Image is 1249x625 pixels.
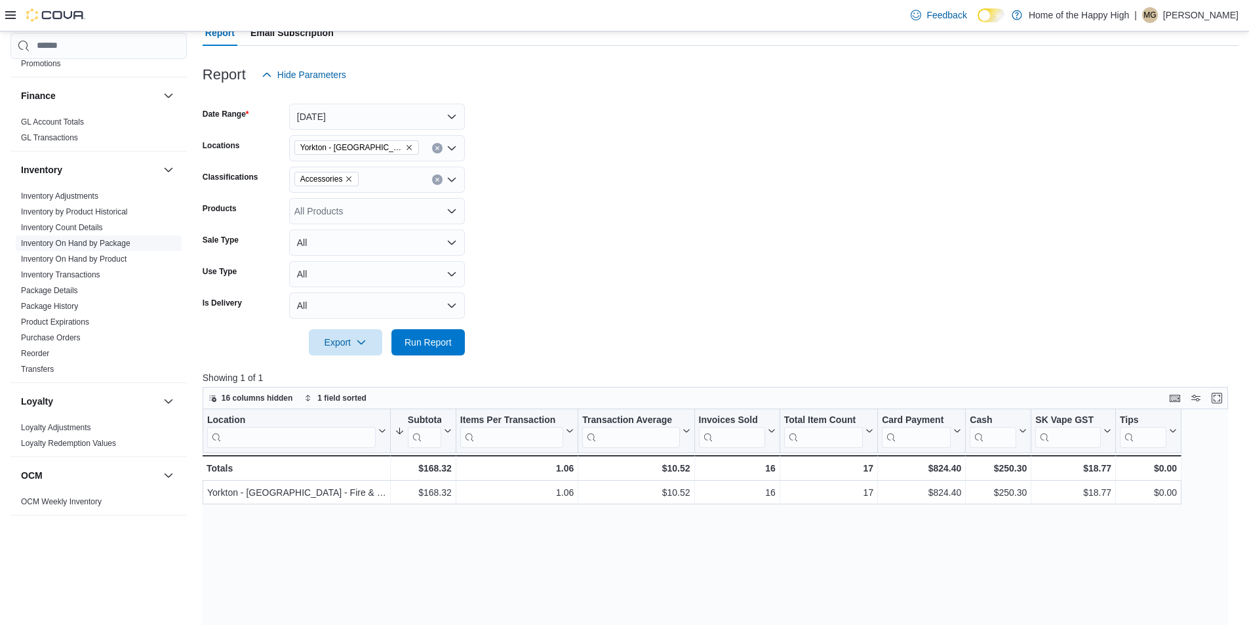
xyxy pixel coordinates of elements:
[21,469,158,482] button: OCM
[161,393,176,409] button: Loyalty
[203,109,249,119] label: Date Range
[970,485,1027,500] div: $250.30
[446,206,457,216] button: Open list of options
[395,414,452,447] button: Subtotal
[345,175,353,183] button: Remove Accessories from selection in this group
[203,371,1239,384] p: Showing 1 of 1
[203,235,239,245] label: Sale Type
[405,144,413,151] button: Remove Yorkton - York Station - Fire & Flower from selection in this group
[784,414,863,447] div: Total Item Count
[698,414,764,447] div: Invoices Sold
[203,67,246,83] h3: Report
[21,132,78,143] span: GL Transactions
[460,485,574,500] div: 1.06
[1035,414,1101,447] div: SK Vape GST
[21,301,78,312] span: Package History
[21,58,61,69] span: Promotions
[21,89,158,102] button: Finance
[289,104,465,130] button: [DATE]
[21,59,61,68] a: Promotions
[317,329,374,355] span: Export
[1142,7,1158,23] div: Machaela Gardner
[432,174,443,185] button: Clear input
[21,117,84,127] a: GL Account Totals
[203,172,258,182] label: Classifications
[698,460,775,476] div: 16
[1035,414,1111,447] button: SK Vape GST
[207,414,376,447] div: Location
[300,141,403,154] span: Yorkton - [GEOGRAPHIC_DATA] - Fire & Flower
[21,270,100,279] a: Inventory Transactions
[21,270,100,280] span: Inventory Transactions
[21,286,78,295] a: Package Details
[161,162,176,178] button: Inventory
[882,485,961,500] div: $824.40
[460,414,564,447] div: Items Per Transaction
[21,423,91,432] a: Loyalty Adjustments
[21,364,54,374] span: Transfers
[21,496,102,507] span: OCM Weekly Inventory
[21,395,53,408] h3: Loyalty
[395,460,452,476] div: $168.32
[970,460,1027,476] div: $250.30
[784,414,863,426] div: Total Item Count
[882,414,951,426] div: Card Payment
[205,20,235,46] span: Report
[294,172,359,186] span: Accessories
[21,163,62,176] h3: Inventory
[1120,485,1177,500] div: $0.00
[256,62,351,88] button: Hide Parameters
[10,188,187,382] div: Inventory
[21,239,130,248] a: Inventory On Hand by Package
[317,393,367,403] span: 1 field sorted
[882,414,951,447] div: Card Payment
[21,317,89,327] span: Product Expirations
[250,20,334,46] span: Email Subscription
[207,460,386,476] div: Totals
[698,414,764,426] div: Invoices Sold
[1167,390,1183,406] button: Keyboard shortcuts
[21,192,98,201] a: Inventory Adjustments
[582,414,679,447] div: Transaction Average
[21,238,130,249] span: Inventory On Hand by Package
[21,222,103,233] span: Inventory Count Details
[1035,485,1111,500] div: $18.77
[222,393,293,403] span: 16 columns hidden
[446,174,457,185] button: Open list of options
[161,468,176,483] button: OCM
[582,414,690,447] button: Transaction Average
[203,266,237,277] label: Use Type
[207,485,386,500] div: Yorkton - [GEOGRAPHIC_DATA] - Fire & Flower
[207,414,376,426] div: Location
[978,9,1005,22] input: Dark Mode
[1035,460,1111,476] div: $18.77
[10,494,187,515] div: OCM
[395,485,452,500] div: $168.32
[21,497,102,506] a: OCM Weekly Inventory
[1120,414,1177,447] button: Tips
[1163,7,1239,23] p: [PERSON_NAME]
[432,143,443,153] button: Clear input
[21,438,116,449] span: Loyalty Redemption Values
[161,526,176,542] button: Pricing
[21,422,91,433] span: Loyalty Adjustments
[21,439,116,448] a: Loyalty Redemption Values
[21,254,127,264] a: Inventory On Hand by Product
[970,414,1016,426] div: Cash
[905,2,972,28] a: Feedback
[21,207,128,216] a: Inventory by Product Historical
[784,414,873,447] button: Total Item Count
[161,88,176,104] button: Finance
[289,261,465,287] button: All
[294,140,419,155] span: Yorkton - York Station - Fire & Flower
[460,414,564,426] div: Items Per Transaction
[21,395,158,408] button: Loyalty
[1035,414,1101,426] div: SK Vape GST
[300,172,343,186] span: Accessories
[582,485,690,500] div: $10.52
[21,207,128,217] span: Inventory by Product Historical
[21,133,78,142] a: GL Transactions
[21,348,49,359] span: Reorder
